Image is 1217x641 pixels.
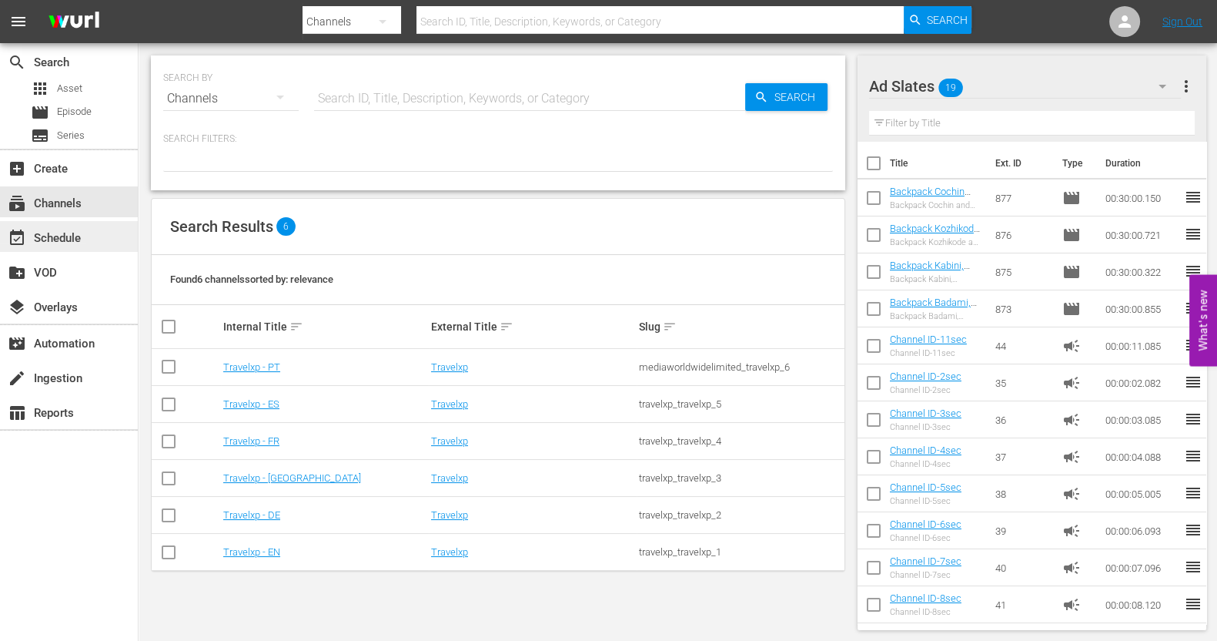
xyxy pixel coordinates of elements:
[1098,549,1183,586] td: 00:00:07.096
[989,253,1057,290] td: 875
[890,200,983,210] div: Backpack Cochin and [GEOGRAPHIC_DATA], [GEOGRAPHIC_DATA]
[31,126,49,145] span: Series
[989,290,1057,327] td: 873
[8,298,26,317] span: Overlays
[890,519,961,530] a: Channel ID-6sec
[8,229,26,247] span: Schedule
[890,223,981,269] a: Backpack Kozhikode and Alleppey, [GEOGRAPHIC_DATA] (DU)
[170,217,273,236] span: Search Results
[57,128,85,143] span: Series
[223,398,279,410] a: Travelxp - ES
[223,361,280,373] a: Travelxp - PT
[890,408,961,419] a: Channel ID-3sec
[8,263,26,282] span: VOD
[639,435,842,447] div: travelxp_travelxp_4
[890,297,981,331] a: Backpack Badami, [GEOGRAPHIC_DATA] (DU)
[890,142,986,185] th: Title
[890,422,961,432] div: Channel ID-3sec
[890,348,967,358] div: Channel ID-11sec
[745,83,827,111] button: Search
[890,274,983,284] div: Backpack Kabini, [GEOGRAPHIC_DATA]
[639,546,842,558] div: travelxp_travelxp_1
[1183,262,1202,280] span: reorder
[223,546,280,558] a: Travelxp - EN
[639,361,842,373] div: mediaworldwidelimited_travelxp_6
[1062,300,1081,318] span: Episode
[663,320,677,334] span: sort
[31,103,49,122] span: Episode
[890,592,961,604] a: Channel ID-8sec
[170,274,333,285] span: Found 6 channels sorted by: relevance
[890,186,981,255] a: Backpack Cochin and [GEOGRAPHIC_DATA], [GEOGRAPHIC_DATA] (DU)
[57,81,82,96] span: Asset
[890,482,961,493] a: Channel ID-5sec
[1098,364,1183,401] td: 00:00:02.082
[1062,374,1081,392] span: Ad
[1098,475,1183,512] td: 00:00:05.005
[289,320,303,334] span: sort
[1183,595,1202,613] span: reorder
[223,435,279,447] a: Travelxp - FR
[989,475,1057,512] td: 38
[1098,327,1183,364] td: 00:00:11.085
[37,4,111,40] img: ans4CAIJ8jUAAAAAAAAAAAAAAAAAAAAAAAAgQb4GAAAAAAAAAAAAAAAAAAAAAAAAJMjXAAAAAAAAAAAAAAAAAAAAAAAAgAT5G...
[1183,447,1202,465] span: reorder
[989,549,1057,586] td: 40
[639,509,842,521] div: travelxp_travelxp_2
[9,12,28,31] span: menu
[1176,68,1195,105] button: more_vert
[223,509,280,521] a: Travelxp - DE
[904,6,971,34] button: Search
[431,317,634,336] div: External Title
[639,472,842,484] div: travelxp_travelxp_3
[989,180,1057,216] td: 877
[8,369,26,388] span: Ingestion
[1098,216,1183,253] td: 00:30:00.721
[1062,522,1081,540] span: Ad
[989,586,1057,623] td: 41
[163,133,833,146] p: Search Filters:
[1183,225,1202,243] span: reorder
[8,334,26,353] span: Automation
[1183,521,1202,539] span: reorder
[1053,142,1095,185] th: Type
[869,65,1182,108] div: Ad Slates
[890,445,961,456] a: Channel ID-4sec
[31,79,49,98] span: Asset
[890,311,983,321] div: Backpack Badami, [GEOGRAPHIC_DATA]
[890,385,961,395] div: Channel ID-2sec
[890,570,961,580] div: Channel ID-7sec
[1062,485,1081,503] span: Ad
[1098,586,1183,623] td: 00:00:08.120
[8,53,26,72] span: Search
[57,104,92,119] span: Episode
[1062,337,1081,355] span: Ad
[1183,410,1202,428] span: reorder
[989,512,1057,549] td: 39
[1183,373,1202,391] span: reorder
[1183,558,1202,576] span: reorder
[986,142,1054,185] th: Ext. ID
[890,459,961,469] div: Channel ID-4sec
[431,472,468,484] a: Travelxp
[1098,401,1183,438] td: 00:00:03.085
[890,555,961,567] a: Channel ID-7sec
[890,334,967,345] a: Channel ID-11sec
[989,216,1057,253] td: 876
[1095,142,1188,185] th: Duration
[639,317,842,336] div: Slug
[989,401,1057,438] td: 36
[1098,180,1183,216] td: 00:30:00.150
[500,320,513,334] span: sort
[890,371,961,382] a: Channel ID-2sec
[223,317,426,336] div: Internal Title
[989,327,1057,364] td: 44
[890,260,981,294] a: Backpack Kabini, [GEOGRAPHIC_DATA] (DU)
[989,364,1057,401] td: 35
[639,398,842,410] div: travelxp_travelxp_5
[1098,290,1183,327] td: 00:30:00.855
[1162,15,1202,28] a: Sign Out
[163,77,299,120] div: Channels
[431,435,468,447] a: Travelxp
[927,6,968,34] span: Search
